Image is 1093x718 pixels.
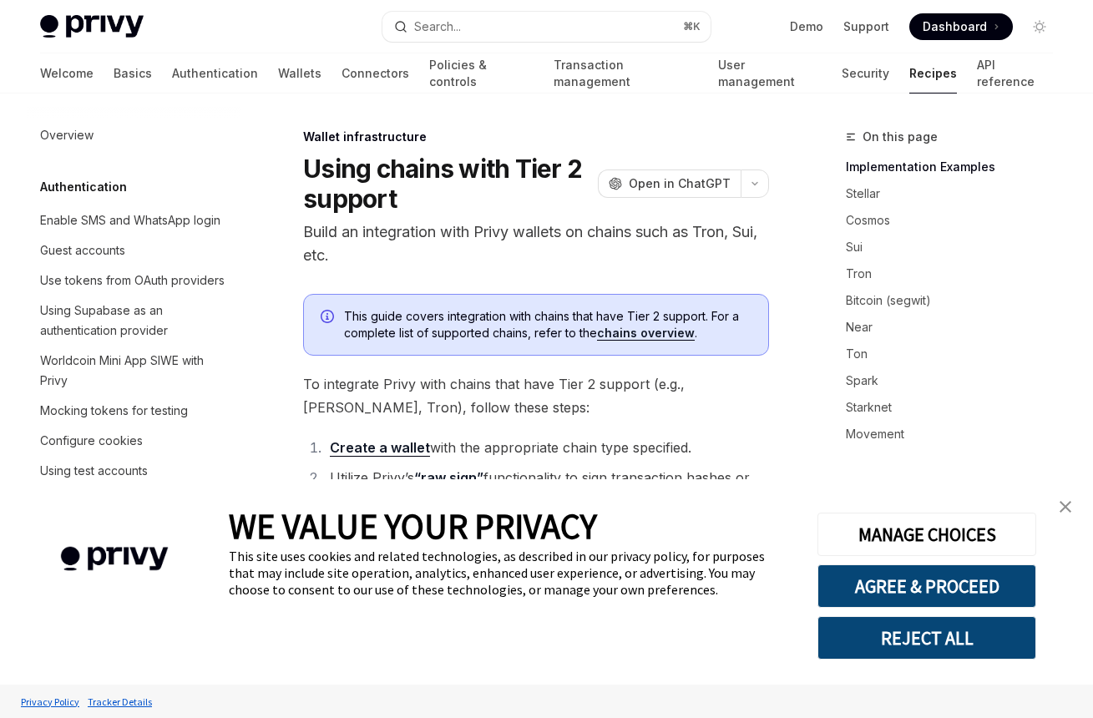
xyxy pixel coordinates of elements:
a: Using Supabase as an authentication provider [27,296,240,346]
div: Using test accounts [40,461,148,481]
a: close banner [1049,490,1082,523]
a: chains overview [597,326,695,341]
a: Implementation Examples [846,154,1066,180]
a: Use tokens from OAuth providers [27,265,240,296]
a: Ton [846,341,1066,367]
a: Tracker Details [83,687,156,716]
span: This guide covers integration with chains that have Tier 2 support. For a complete list of suppor... [344,308,751,341]
li: with the appropriate chain type specified. [325,436,769,459]
a: Near [846,314,1066,341]
a: Using test accounts [27,456,240,486]
div: Use tokens from OAuth providers [40,271,225,291]
a: Stellar [846,180,1066,207]
div: Search... [414,17,461,37]
a: Worldcoin Mini App SIWE with Privy [27,346,240,396]
a: Support [843,18,889,35]
a: Enable SMS and WhatsApp login [27,205,240,235]
button: REJECT ALL [817,616,1036,660]
a: Transaction management [554,53,698,94]
a: Wallets [278,53,321,94]
button: Search...⌘K [382,12,711,42]
a: Movement [846,421,1066,447]
span: Open in ChatGPT [629,175,731,192]
p: Build an integration with Privy wallets on chains such as Tron, Sui, etc. [303,220,769,267]
a: Recipes [909,53,957,94]
a: Mocking tokens for testing [27,396,240,426]
div: Configure cookies [40,431,143,451]
a: Cosmos [846,207,1066,234]
span: Dashboard [923,18,987,35]
a: Spark [846,367,1066,394]
button: Toggle dark mode [1026,13,1053,40]
li: Utilize Privy’s functionality to sign transaction hashes or message hashes. [325,466,769,513]
a: Guest accounts [27,235,240,265]
a: “raw sign” [414,469,483,487]
span: To integrate Privy with chains that have Tier 2 support (e.g., [PERSON_NAME], Tron), follow these... [303,372,769,419]
h1: Using chains with Tier 2 support [303,154,591,214]
div: Mocking tokens for testing [40,401,188,421]
a: Tron [846,260,1066,287]
a: Connectors [342,53,409,94]
div: Guest accounts [40,240,125,260]
a: Configure cookies [27,426,240,456]
a: API reference [977,53,1053,94]
div: This site uses cookies and related technologies, as described in our privacy policy, for purposes... [229,548,792,598]
button: Open in ChatGPT [598,169,741,198]
div: Wallet infrastructure [303,129,769,145]
a: Policies & controls [429,53,534,94]
a: Demo [790,18,823,35]
button: AGREE & PROCEED [817,564,1036,608]
a: Create a wallet [330,439,430,457]
a: Overview [27,120,240,150]
span: ⌘ K [683,20,701,33]
a: Dashboard [909,13,1013,40]
a: Authentication [172,53,258,94]
img: company logo [25,523,204,595]
a: Security [842,53,889,94]
a: User management [718,53,821,94]
img: light logo [40,15,144,38]
div: Using Supabase as an authentication provider [40,301,230,341]
a: Privacy Policy [17,687,83,716]
a: Bitcoin (segwit) [846,287,1066,314]
img: close banner [1060,501,1071,513]
span: WE VALUE YOUR PRIVACY [229,504,597,548]
a: Sui [846,234,1066,260]
div: Overview [40,125,94,145]
a: Basics [114,53,152,94]
h5: Authentication [40,177,127,197]
button: MANAGE CHOICES [817,513,1036,556]
a: Welcome [40,53,94,94]
svg: Info [321,310,337,326]
div: Worldcoin Mini App SIWE with Privy [40,351,230,391]
a: Starknet [846,394,1066,421]
div: Enable SMS and WhatsApp login [40,210,220,230]
span: On this page [863,127,938,147]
